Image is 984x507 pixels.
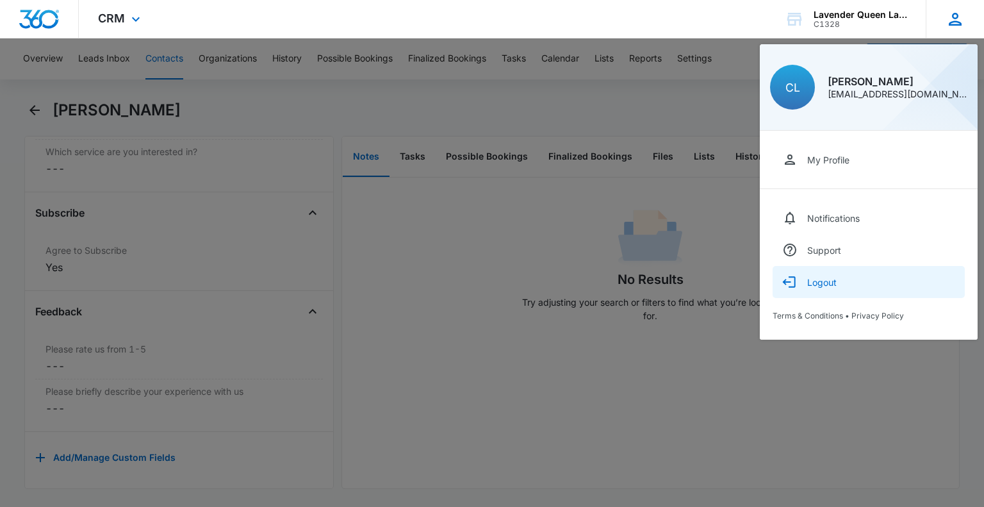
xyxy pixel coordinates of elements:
div: • [773,311,965,320]
div: [PERSON_NAME] [828,76,967,87]
div: account name [814,10,907,20]
div: account id [814,20,907,29]
a: My Profile [773,144,965,176]
div: My Profile [807,154,849,165]
div: Notifications [807,213,860,224]
a: Notifications [773,202,965,234]
a: Privacy Policy [851,311,904,320]
div: Support [807,245,841,256]
div: [EMAIL_ADDRESS][DOMAIN_NAME] [828,90,967,99]
a: Terms & Conditions [773,311,843,320]
span: CL [785,81,800,94]
a: Support [773,234,965,266]
span: CRM [98,12,125,25]
div: Logout [807,277,837,288]
button: Logout [773,266,965,298]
